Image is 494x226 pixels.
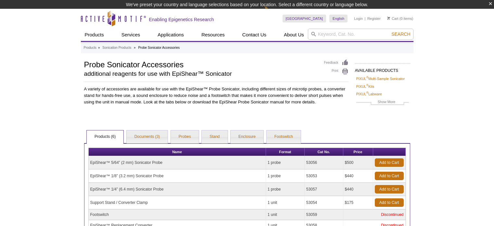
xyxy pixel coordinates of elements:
[118,29,144,41] a: Services
[280,29,308,41] a: About Us
[354,16,363,21] a: Login
[343,169,373,183] td: $440
[81,29,108,41] a: Products
[356,91,382,97] a: PIXUL®Labware
[171,130,199,143] a: Probes
[367,16,381,21] a: Register
[149,17,214,22] h2: Enabling Epigenetics Research
[89,169,266,183] td: EpiShear™ 1/8” (3.2 mm) Sonicator Probe
[329,15,348,22] a: English
[89,209,266,220] td: Footswitch
[343,196,373,209] td: $175
[389,31,412,37] button: Search
[375,198,404,207] a: Add to Cart
[366,84,369,87] sup: ®
[266,209,305,220] td: 1 unit
[343,148,373,156] th: Price
[375,158,404,167] a: Add to Cart
[356,84,374,89] a: PIXUL®Kits
[305,196,343,209] td: 53054
[356,99,409,106] a: Show More
[343,183,373,196] td: $440
[266,169,305,183] td: 1 probe
[308,29,413,40] input: Keyword, Cat. No.
[267,130,301,143] a: Footswitch
[387,17,390,20] img: Your Cart
[84,59,318,69] h1: Probe Sonicator Accessories
[355,63,410,75] h2: AVAILABLE PRODUCTS
[84,86,348,105] p: A variety of accessories are available for use with the EpiShear™ Probe Sonicator, including diff...
[375,172,404,180] a: Add to Cart
[89,196,266,209] td: Support Stand / Converter Clamp
[365,15,366,22] li: |
[305,183,343,196] td: 53057
[102,45,131,51] a: Sonication Products
[387,16,399,21] a: Cart
[134,46,136,49] li: »
[391,32,410,37] span: Search
[305,209,343,220] td: 53059
[89,148,266,156] th: Name
[266,156,305,169] td: 1 probe
[343,156,373,169] td: $500
[264,5,282,20] img: Change Here
[98,46,100,49] li: »
[87,130,123,143] a: Products (6)
[375,185,404,193] a: Add to Cart
[343,209,406,220] td: Discontinued
[266,196,305,209] td: 1 unit
[89,156,266,169] td: EpiShear™ 5/64” (2 mm) Sonicator Probe
[238,29,270,41] a: Contact Us
[266,183,305,196] td: 1 probe
[324,68,348,75] a: Print
[84,45,96,51] a: Products
[266,148,305,156] th: Format
[84,71,318,77] h2: additional reagents for use with EpiShear™ Sonicator
[366,76,369,79] sup: ®
[387,15,413,22] li: (0 items)
[324,59,348,66] a: Feedback
[154,29,188,41] a: Applications
[89,183,266,196] td: EpiShear™ 1/4” (6.4 mm) Sonicator Probe
[366,91,369,94] sup: ®
[305,148,343,156] th: Cat No.
[127,130,168,143] a: Documents (3)
[138,46,180,49] li: Probe Sonicator Accessories
[305,169,343,183] td: 53053
[283,15,326,22] a: [GEOGRAPHIC_DATA]
[356,76,405,82] a: PIXUL®Multi-Sample Sonicator
[197,29,229,41] a: Resources
[231,130,263,143] a: Enclosure
[305,156,343,169] td: 53056
[202,130,227,143] a: Stand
